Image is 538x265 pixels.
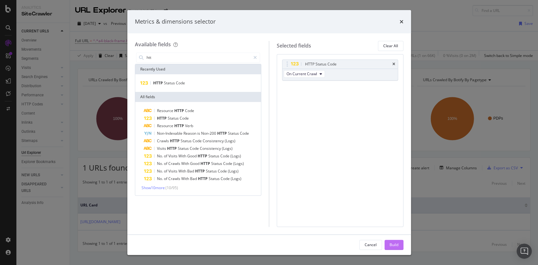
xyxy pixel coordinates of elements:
div: HTTP Status CodetimesOn Current Crawl [282,59,398,81]
span: is [197,131,201,136]
span: (Logs) [230,153,241,159]
span: Consistency [200,146,222,151]
span: Code [221,176,231,181]
span: Consistency [203,138,225,144]
div: Recently Used [135,64,261,74]
span: With [181,161,190,166]
span: Status [168,116,180,121]
span: Good [187,153,198,159]
span: Status [228,131,240,136]
span: Resource [157,108,174,113]
span: Non-Indexable [157,131,183,136]
div: Available fields [135,41,171,48]
span: Code [218,168,228,174]
span: Visits [168,153,178,159]
span: Code [180,116,189,121]
div: Selected fields [277,42,311,49]
span: Status [211,161,223,166]
span: Verb [185,123,193,128]
span: of [164,168,168,174]
span: Code [190,146,200,151]
span: Status [209,176,221,181]
span: Resource [157,123,174,128]
span: HTTP [198,153,208,159]
span: (Logs) [222,146,233,151]
span: Status [206,168,218,174]
span: No. [157,161,164,166]
div: HTTP Status Code [305,61,337,67]
span: Bad [187,168,195,174]
span: Reason [183,131,197,136]
span: Status [181,138,193,144]
span: (Logs) [233,161,244,166]
span: HTTP [200,161,211,166]
div: Metrics & dimensions selector [135,18,216,26]
span: Non-200 [201,131,217,136]
span: On Current Crawl [286,71,317,76]
span: HTTP [198,176,209,181]
div: Cancel [365,242,377,247]
span: Code [223,161,233,166]
span: Visits [157,146,167,151]
span: Bad [190,176,198,181]
span: Status [178,146,190,151]
span: Crawls [157,138,170,144]
div: Clear All [383,43,398,48]
div: times [400,18,403,26]
div: times [392,62,395,66]
span: of [164,176,168,181]
span: Visits [168,168,178,174]
span: (Logs) [228,168,239,174]
span: HTTP [174,108,185,113]
span: HTTP [157,116,168,121]
span: Code [220,153,230,159]
span: of [164,153,168,159]
div: Build [390,242,398,247]
span: HTTP [195,168,206,174]
span: Code [176,80,185,86]
span: Good [190,161,200,166]
span: Status [208,153,220,159]
span: Show 10 more [142,185,165,190]
span: HTTP [167,146,178,151]
button: Clear All [378,41,403,51]
span: No. [157,168,164,174]
div: All fields [135,92,261,102]
button: Cancel [359,240,382,250]
span: HTTP [170,138,181,144]
span: With [178,168,187,174]
button: On Current Crawl [284,70,325,78]
span: of [164,161,168,166]
input: Search by field name [146,53,251,62]
span: HTTP [153,80,164,86]
span: Status [164,80,176,86]
span: With [178,153,187,159]
span: (Logs) [225,138,235,144]
span: With [181,176,190,181]
span: No. [157,176,164,181]
span: (Logs) [231,176,241,181]
span: No. [157,153,164,159]
div: modal [127,10,411,255]
span: Code [185,108,194,113]
span: ( 10 / 95 ) [165,185,178,190]
span: Crawls [168,161,181,166]
button: Build [385,240,403,250]
span: Code [240,131,249,136]
span: Code [193,138,203,144]
span: HTTP [217,131,228,136]
div: Open Intercom Messenger [517,244,532,259]
span: HTTP [174,123,185,128]
span: Crawls [168,176,181,181]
